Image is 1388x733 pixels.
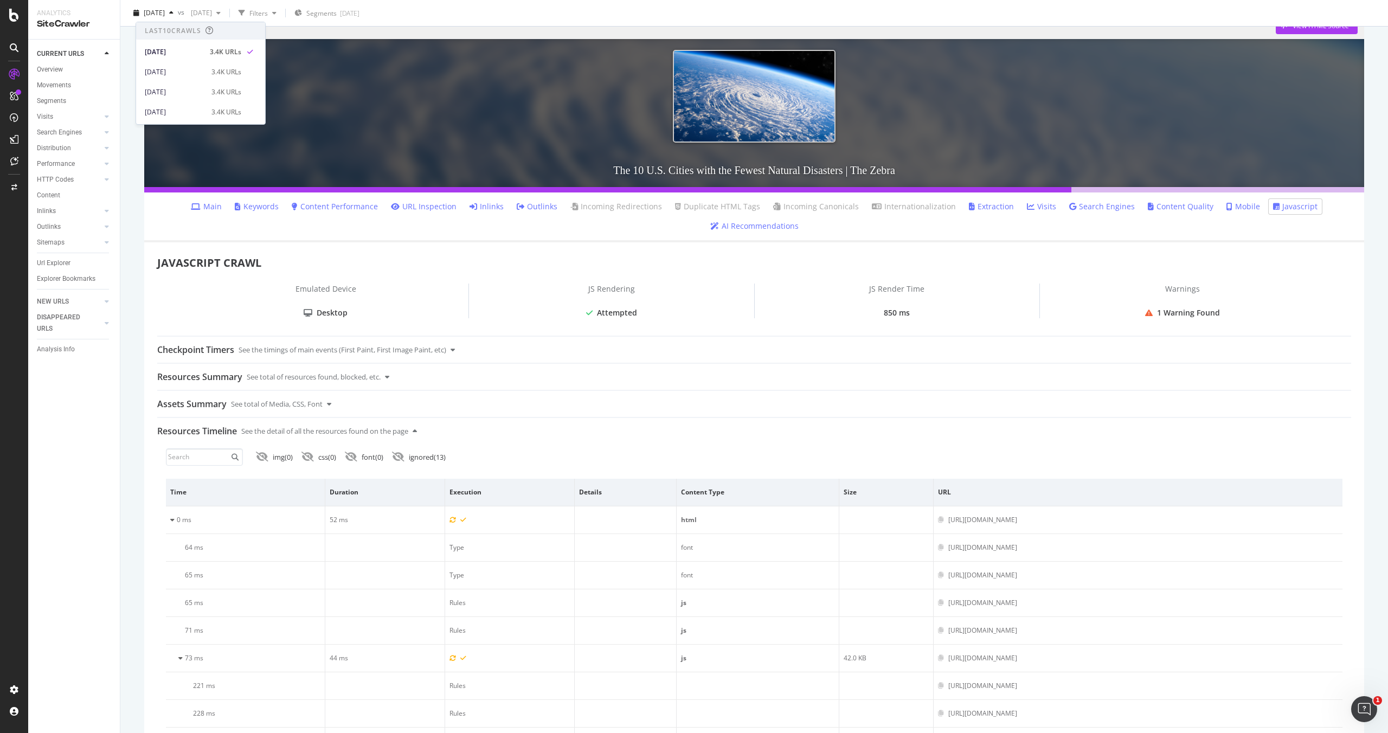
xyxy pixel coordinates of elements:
[37,9,111,18] div: Analytics
[231,391,323,417] div: See total of Media, CSS, Font
[145,67,205,77] div: [DATE]
[391,201,457,212] a: URL Inspection
[144,153,1364,187] h3: The 10 U.S. Cities with the Fewest Natural Disasters | The Zebra
[1273,201,1318,212] a: Javascript
[157,364,242,390] div: Resources Summary
[235,201,279,212] a: Keywords
[449,598,466,608] div: Rules
[185,626,203,635] span: 71 ms
[884,307,910,318] div: 850 ms
[37,158,101,170] a: Performance
[1027,201,1056,212] a: Visits
[317,307,348,318] div: Desktop
[191,201,222,212] a: Main
[37,258,70,269] div: Url Explorer
[1373,696,1382,705] span: 1
[37,273,95,285] div: Explorer Bookmarks
[157,391,227,417] div: Assets Summary
[948,570,1017,580] div: [URL][DOMAIN_NAME]
[166,448,243,466] input: Search
[37,296,101,307] a: NEW URLS
[211,107,241,117] div: 3.4K URLs
[681,487,832,497] span: Content Type
[211,67,241,77] div: 3.4K URLs
[211,87,241,97] div: 3.4K URLs
[157,255,1351,271] div: JAVASCRIPT CRAWL
[37,158,75,170] div: Performance
[145,87,205,97] div: [DATE]
[948,543,1017,552] div: [URL][DOMAIN_NAME]
[449,681,466,691] div: Rules
[470,201,504,212] a: Inlinks
[129,4,178,22] button: [DATE]
[340,9,359,18] div: [DATE]
[409,452,446,462] div: ignored ( 13 )
[290,4,364,22] button: Segments[DATE]
[1226,201,1260,212] a: Mobile
[844,487,926,497] span: Size
[241,418,408,444] div: See the detail of all the resources found on the page
[145,47,203,57] div: [DATE]
[938,487,1335,497] span: URL
[1157,307,1220,318] div: 1 Warning Found
[37,48,101,60] a: CURRENT URLS
[37,221,61,233] div: Outlinks
[37,64,112,75] a: Overview
[37,190,112,201] a: Content
[37,174,74,185] div: HTTP Codes
[157,418,237,444] div: Resources Timeline
[37,143,71,154] div: Distribution
[37,344,75,355] div: Analysis Info
[681,653,834,663] div: js
[37,48,84,60] div: CURRENT URLS
[37,64,63,75] div: Overview
[681,626,834,635] div: js
[239,337,446,363] div: See the timings of main events (First Paint, First Image Paint, etc)
[144,8,165,17] span: 2025 Sep. 22nd
[37,190,60,201] div: Content
[1148,201,1213,212] a: Content Quality
[37,95,112,107] a: Segments
[37,237,65,248] div: Sitemaps
[37,111,53,123] div: Visits
[249,8,268,17] div: Filters
[37,127,101,138] a: Search Engines
[449,487,567,497] span: Execution
[773,201,859,212] a: Incoming Canonicals
[449,626,466,635] div: Rules
[292,201,378,212] a: Content Performance
[449,570,464,580] div: Type
[193,709,215,718] span: 228 ms
[948,626,1017,635] div: [URL][DOMAIN_NAME]
[948,681,1017,691] div: [URL][DOMAIN_NAME]
[273,452,293,462] div: img ( 0 )
[318,452,336,462] div: css ( 0 )
[37,111,101,123] a: Visits
[1040,284,1325,307] div: Warnings
[37,258,112,269] a: Url Explorer
[247,364,381,390] div: See total of resources found, blocked, etc.
[306,9,337,18] span: Segments
[517,201,557,212] a: Outlinks
[37,344,112,355] a: Analysis Info
[37,174,101,185] a: HTTP Codes
[185,570,203,580] span: 65 ms
[710,221,799,232] a: AI Recommendations
[844,653,929,663] div: 42.0 KB
[37,18,111,30] div: SiteCrawler
[948,598,1017,608] div: [URL][DOMAIN_NAME]
[157,337,234,363] div: Checkpoint Timers
[37,95,66,107] div: Segments
[755,284,1040,307] div: JS Render Time
[187,4,225,22] button: [DATE]
[37,80,112,91] a: Movements
[570,201,662,212] a: Incoming Redirections
[234,4,281,22] button: Filters
[1351,696,1377,722] iframe: Intercom live chat
[681,570,834,580] div: font
[177,515,191,524] span: 0 ms
[37,205,101,217] a: Inlinks
[185,598,203,607] span: 65 ms
[37,221,101,233] a: Outlinks
[183,284,468,307] div: Emulated Device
